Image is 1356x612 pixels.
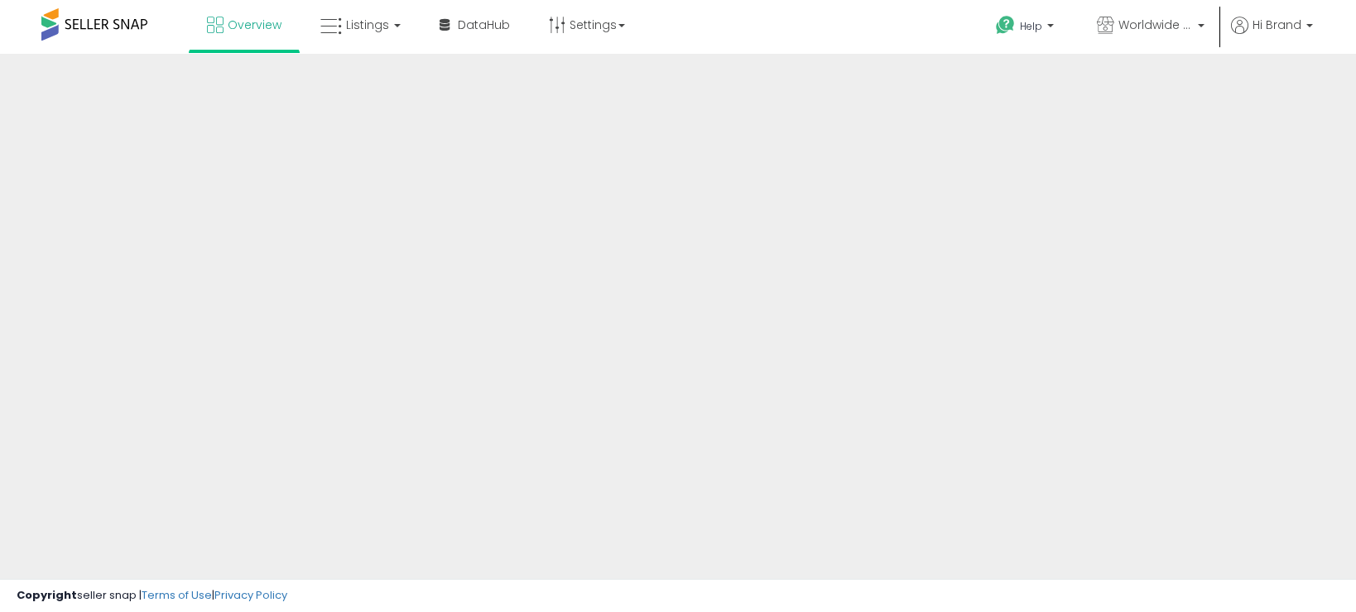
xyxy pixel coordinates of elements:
[346,17,389,33] span: Listings
[995,15,1016,36] i: Get Help
[214,587,287,603] a: Privacy Policy
[1118,17,1193,33] span: Worldwide Nutrition
[1231,17,1313,54] a: Hi Brand
[17,588,287,604] div: seller snap | |
[983,2,1070,54] a: Help
[17,587,77,603] strong: Copyright
[228,17,281,33] span: Overview
[458,17,510,33] span: DataHub
[1253,17,1301,33] span: Hi Brand
[142,587,212,603] a: Terms of Use
[1020,19,1042,33] span: Help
